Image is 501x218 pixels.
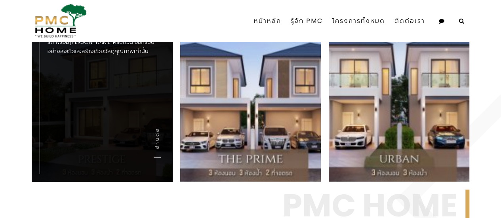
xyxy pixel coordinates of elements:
[328,7,390,35] a: โครงการทั้งหมด
[154,127,161,157] a: อ่านต่อ
[390,7,430,35] a: ติดต่อเรา
[249,7,286,35] a: หน้าหลัก
[48,29,156,56] p: บ้านเดี่ยว 2 ชั้น 3 ห้องนอน 3 ห้องน้ำ 2 ที่จอดรถ พร้อม[PERSON_NAME]ครบถ้วน ออกแบบอย่างลงตัวและสร้...
[32,4,87,38] img: pmc-logo
[286,7,328,35] a: รู้จัก PMC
